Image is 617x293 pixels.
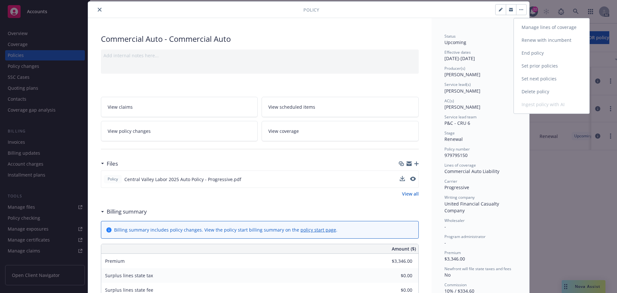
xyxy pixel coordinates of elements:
[96,6,103,14] button: close
[101,121,258,141] a: View policy changes
[101,33,419,44] div: Commercial Auto - Commercial Auto
[124,176,241,183] span: Central Valley Labor 2025 Auto Policy - Progressive.pdf
[108,128,151,134] span: View policy changes
[444,234,486,239] span: Program administrator
[300,227,336,233] a: policy start page
[101,207,147,216] div: Billing summary
[105,287,153,293] span: Surplus lines state fee
[374,271,416,280] input: 0.00
[444,66,465,71] span: Producer(s)
[444,50,471,55] span: Effective dates
[303,6,319,13] span: Policy
[107,207,147,216] h3: Billing summary
[444,266,511,271] span: Newfront will file state taxes and fees
[392,245,416,252] span: Amount ($)
[444,33,456,39] span: Status
[410,177,416,181] button: preview file
[444,98,454,104] span: AC(s)
[107,160,118,168] h3: Files
[444,184,469,190] span: Progressive
[444,250,461,255] span: Premium
[444,201,500,214] span: United Financial Casualty Company
[444,195,475,200] span: Writing company
[268,128,299,134] span: View coverage
[105,258,125,264] span: Premium
[400,176,405,181] button: download file
[444,136,463,142] span: Renewal
[444,88,480,94] span: [PERSON_NAME]
[444,39,466,45] span: Upcoming
[444,104,480,110] span: [PERSON_NAME]
[262,97,419,117] a: View scheduled items
[108,104,133,110] span: View claims
[444,50,516,62] div: [DATE] - [DATE]
[444,272,451,278] span: No
[444,82,471,87] span: Service lead(s)
[262,121,419,141] a: View coverage
[444,146,470,152] span: Policy number
[268,104,315,110] span: View scheduled items
[402,190,419,197] a: View all
[444,218,465,223] span: Wholesaler
[444,168,516,175] div: Commercial Auto Liability
[114,226,337,233] div: Billing summary includes policy changes. View the policy start billing summary on the .
[444,152,468,158] span: 979795150
[444,71,480,78] span: [PERSON_NAME]
[444,120,470,126] span: P&C - CRU 6
[444,162,476,168] span: Lines of coverage
[101,97,258,117] a: View claims
[444,240,446,246] span: -
[106,176,119,182] span: Policy
[444,256,465,262] span: $3,346.00
[444,130,455,136] span: Stage
[444,224,446,230] span: -
[444,179,457,184] span: Carrier
[444,282,467,288] span: Commission
[101,160,118,168] div: Files
[410,176,416,183] button: preview file
[374,256,416,266] input: 0.00
[400,176,405,183] button: download file
[105,272,153,279] span: Surplus lines state tax
[103,52,416,59] div: Add internal notes here...
[444,114,477,120] span: Service lead team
